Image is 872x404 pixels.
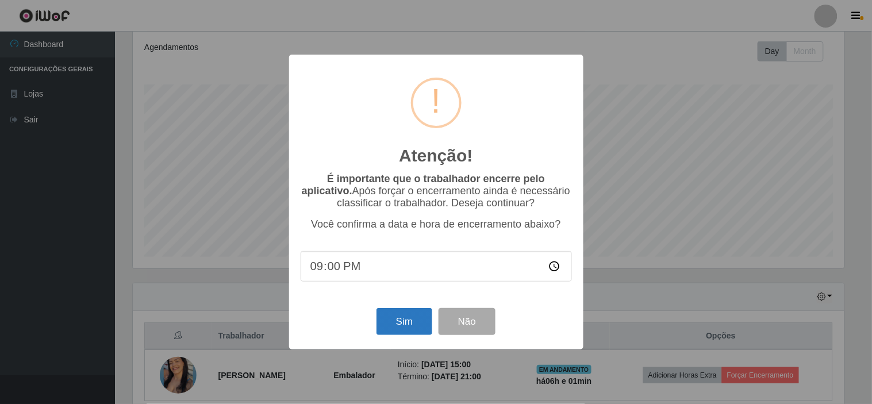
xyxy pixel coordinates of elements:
[399,145,473,166] h2: Atenção!
[377,308,432,335] button: Sim
[302,173,545,197] b: É importante que o trabalhador encerre pelo aplicativo.
[301,218,572,230] p: Você confirma a data e hora de encerramento abaixo?
[301,173,572,209] p: Após forçar o encerramento ainda é necessário classificar o trabalhador. Deseja continuar?
[439,308,495,335] button: Não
